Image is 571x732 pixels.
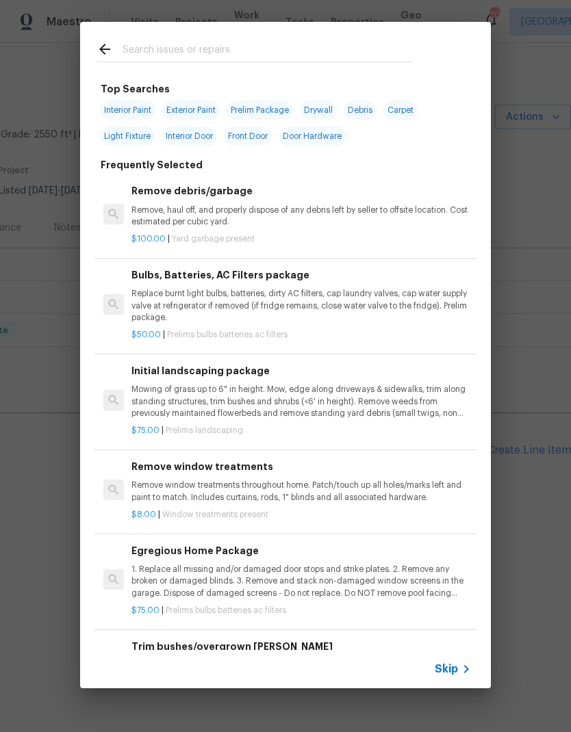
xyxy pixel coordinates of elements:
span: Debris [344,101,377,120]
span: Door Hardware [279,127,346,146]
span: $50.00 [131,330,161,339]
p: Mowing of grass up to 6" in height. Mow, edge along driveways & sidewalks, trim along standing st... [131,384,471,419]
h6: Trim bushes/overgrown [PERSON_NAME] [131,639,471,654]
span: Interior Paint [100,101,155,120]
span: $100.00 [131,235,166,243]
h6: Initial landscaping package [131,363,471,378]
h6: Frequently Selected [101,157,203,172]
span: Window treatments present [162,510,268,519]
span: $75.00 [131,426,160,434]
span: $8.00 [131,510,156,519]
span: Prelims landscaping [166,426,243,434]
p: | [131,233,471,245]
span: Interior Door [162,127,217,146]
span: Yard garbage present [172,235,255,243]
span: Prelims bulbs batteries ac filters [167,330,288,339]
h6: Remove debris/garbage [131,183,471,198]
span: $75.00 [131,606,160,614]
p: Remove window treatments throughout home. Patch/touch up all holes/marks left and paint to match.... [131,480,471,503]
p: Replace burnt light bulbs, batteries, dirty AC filters, cap laundry valves, cap water supply valv... [131,288,471,323]
p: | [131,329,471,341]
p: 1. Replace all missing and/or damaged door stops and strike plates. 2. Remove any broken or damag... [131,564,471,599]
h6: Remove window treatments [131,459,471,474]
span: Prelims bulbs batteries ac filters [166,606,286,614]
span: Prelim Package [227,101,293,120]
h6: Bulbs, Batteries, AC Filters package [131,267,471,283]
span: Drywall [300,101,337,120]
h6: Top Searches [101,81,170,96]
input: Search issues or repairs [123,41,413,62]
span: Exterior Paint [162,101,220,120]
span: Carpet [383,101,418,120]
p: | [131,425,471,436]
span: Front Door [224,127,272,146]
p: | [131,509,471,521]
h6: Egregious Home Package [131,543,471,558]
p: Remove, haul off, and properly dispose of any debris left by seller to offsite location. Cost est... [131,205,471,228]
span: Skip [435,662,458,676]
p: | [131,605,471,616]
span: Light Fixture [100,127,155,146]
